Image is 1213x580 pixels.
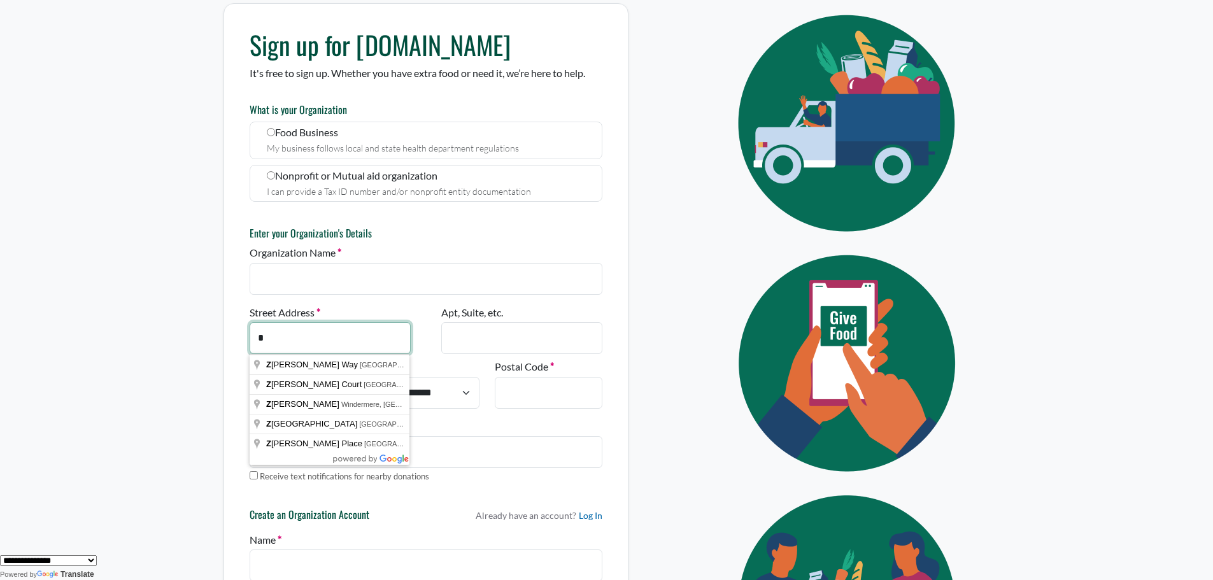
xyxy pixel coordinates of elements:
[266,439,271,448] span: Z
[260,470,429,483] label: Receive text notifications for nearby donations
[267,128,275,136] input: Food Business My business follows local and state health department regulations
[37,570,60,579] img: Google Translate
[364,440,591,448] span: [GEOGRAPHIC_DATA], [GEOGRAPHIC_DATA], [GEOGRAPHIC_DATA]
[709,3,990,243] img: Eye Icon
[341,400,533,408] span: Windermere, [GEOGRAPHIC_DATA], [GEOGRAPHIC_DATA]
[37,570,94,579] a: Translate
[495,359,554,374] label: Postal Code
[266,439,364,448] span: [PERSON_NAME] Place
[579,509,602,522] a: Log In
[359,420,586,428] span: [GEOGRAPHIC_DATA], [GEOGRAPHIC_DATA], [GEOGRAPHIC_DATA]
[266,360,360,369] span: [PERSON_NAME] Way
[364,381,590,388] span: [GEOGRAPHIC_DATA], [GEOGRAPHIC_DATA], [GEOGRAPHIC_DATA]
[250,165,602,202] label: Nonprofit or Mutual aid organization
[250,305,320,320] label: Street Address
[250,122,602,159] label: Food Business
[267,143,519,153] small: My business follows local and state health department regulations
[250,532,281,548] label: Name
[266,419,359,428] span: [GEOGRAPHIC_DATA]
[250,227,602,239] h6: Enter your Organization's Details
[266,379,271,389] span: Z
[266,360,271,369] span: Z
[476,509,602,522] p: Already have an account?
[266,379,364,389] span: [PERSON_NAME] Court
[250,66,602,81] p: It's free to sign up. Whether you have extra food or need it, we’re here to help.
[266,399,271,409] span: Z
[267,186,531,197] small: I can provide a Tax ID number and/or nonprofit entity documentation
[250,245,341,260] label: Organization Name
[267,171,275,180] input: Nonprofit or Mutual aid organization I can provide a Tax ID number and/or nonprofit entity docume...
[250,509,369,527] h6: Create an Organization Account
[441,305,503,320] label: Apt, Suite, etc.
[250,29,602,60] h1: Sign up for [DOMAIN_NAME]
[709,243,990,483] img: Eye Icon
[360,361,586,369] span: [GEOGRAPHIC_DATA], [GEOGRAPHIC_DATA], [GEOGRAPHIC_DATA]
[266,399,341,409] span: [PERSON_NAME]
[266,419,271,428] span: Z
[250,104,602,116] h6: What is your Organization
